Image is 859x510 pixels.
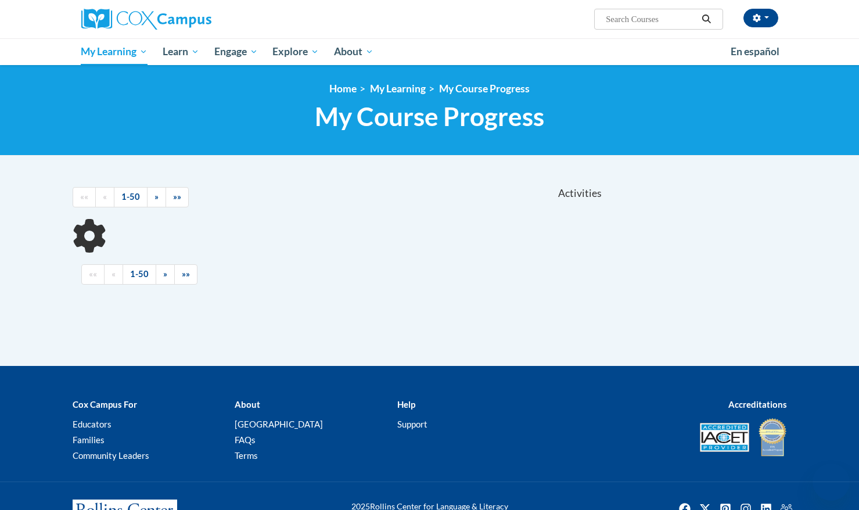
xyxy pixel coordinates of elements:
[163,269,167,279] span: »
[64,38,796,65] div: Main menu
[207,38,265,65] a: Engage
[81,264,105,285] a: Begining
[334,45,373,59] span: About
[558,187,602,200] span: Activities
[235,399,260,410] b: About
[315,101,544,132] span: My Course Progress
[370,82,426,95] a: My Learning
[81,9,302,30] a: Cox Campus
[112,269,116,279] span: «
[235,434,256,445] a: FAQs
[166,187,189,207] a: End
[123,264,156,285] a: 1-50
[80,192,88,202] span: ««
[104,264,123,285] a: Previous
[272,45,319,59] span: Explore
[329,82,357,95] a: Home
[743,9,778,27] button: Account Settings
[147,187,166,207] a: Next
[73,187,96,207] a: Begining
[95,187,114,207] a: Previous
[397,399,415,410] b: Help
[114,187,148,207] a: 1-50
[73,450,149,461] a: Community Leaders
[758,417,787,458] img: IDA® Accredited
[326,38,381,65] a: About
[173,192,181,202] span: »»
[163,45,199,59] span: Learn
[235,419,323,429] a: [GEOGRAPHIC_DATA]
[728,399,787,410] b: Accreditations
[439,82,530,95] a: My Course Progress
[605,12,698,26] input: Search Courses
[156,264,175,285] a: Next
[397,419,427,429] a: Support
[73,399,137,410] b: Cox Campus For
[700,423,749,452] img: Accredited IACET® Provider
[73,434,105,445] a: Families
[89,269,97,279] span: ««
[723,39,787,64] a: En español
[235,450,258,461] a: Terms
[154,192,159,202] span: »
[74,38,156,65] a: My Learning
[155,38,207,65] a: Learn
[81,9,211,30] img: Cox Campus
[103,192,107,202] span: «
[731,45,779,58] span: En español
[813,464,850,501] iframe: Button to launch messaging window
[265,38,326,65] a: Explore
[698,12,715,26] button: Search
[73,419,112,429] a: Educators
[182,269,190,279] span: »»
[174,264,197,285] a: End
[214,45,258,59] span: Engage
[81,45,148,59] span: My Learning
